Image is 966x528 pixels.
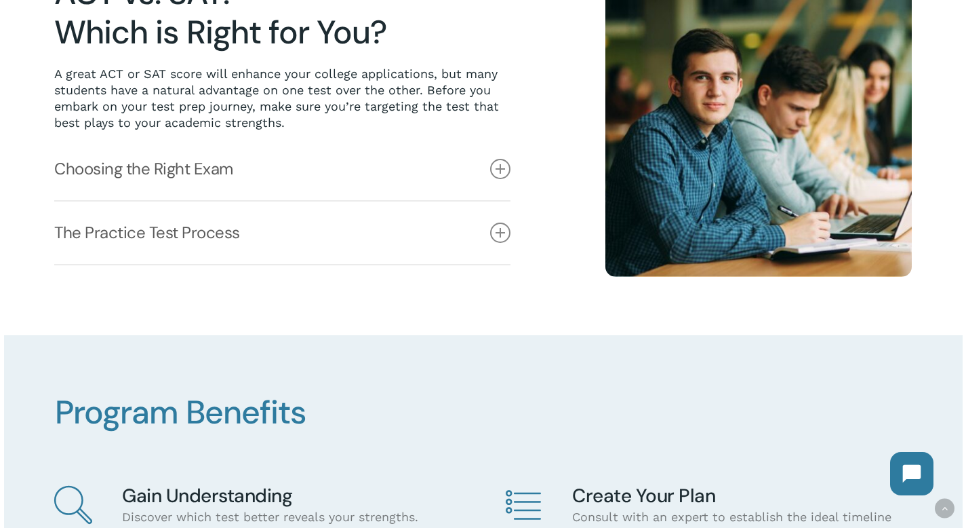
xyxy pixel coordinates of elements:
[54,138,510,200] a: Choosing the Right Exam
[122,486,459,525] div: Discover which test better reveals your strengths.
[54,66,510,131] p: A great ACT or SAT score will enhance your college applications, but many students have a natural...
[55,391,306,434] span: Program Benefits
[572,486,909,506] h4: Create Your Plan
[877,438,947,509] iframe: Chatbot
[54,202,510,264] a: The Practice Test Process
[122,486,459,506] h4: Gain Understanding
